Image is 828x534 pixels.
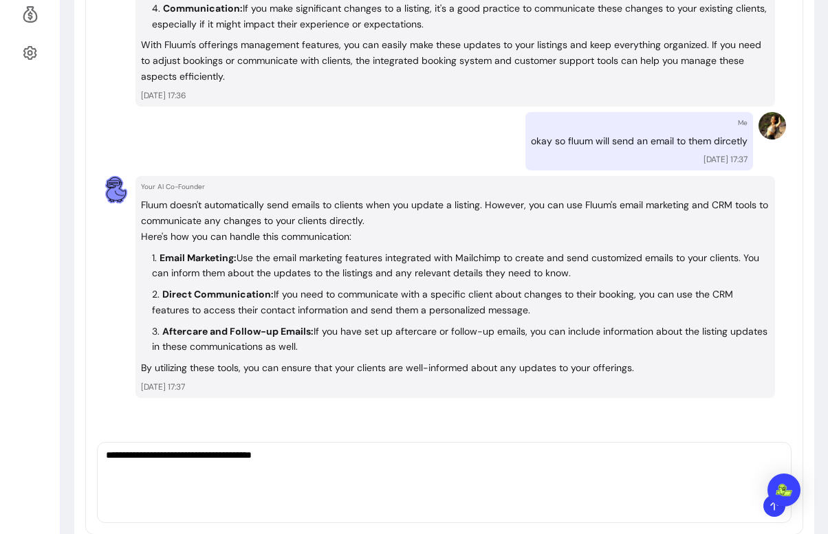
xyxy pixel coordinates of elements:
textarea: Ask me anything... [106,448,783,489]
p: Fluum doesn't automatically send emails to clients when you update a listing. However, you can us... [141,197,770,229]
img: AI Co-Founder avatar [102,176,130,203]
p: [DATE] 17:37 [704,154,748,165]
p: Here's how you can handle this communication: [141,229,770,245]
div: Open Intercom Messenger [767,474,800,507]
p: okay so fluum will send an email to them dircetly [531,133,748,149]
strong: Direct Communication: [162,288,274,300]
p: Me [738,118,748,128]
p: [DATE] 17:36 [141,90,770,101]
p: If you make significant changes to a listing, it's a good practice to communicate these changes t... [152,2,767,30]
img: Provider image [759,112,786,140]
p: Use the email marketing features integrated with Mailchimp to create and send customized emails t... [152,252,759,280]
p: By utilizing these tools, you can ensure that your clients are well-informed about any updates to... [141,360,770,376]
strong: Communication: [163,2,243,14]
p: With Fluum's offerings management features, you can easily make these updates to your listings an... [141,37,770,84]
p: If you have set up aftercare or follow-up emails, you can include information about the listing u... [152,325,767,353]
p: If you need to communicate with a specific client about changes to their booking, you can use the... [152,288,733,316]
strong: Aftercare and Follow-up Emails: [162,325,314,337]
p: Your AI Co-Founder [141,181,770,192]
a: Settings [17,36,44,69]
p: [DATE] 17:37 [141,381,770,392]
strong: Email Marketing: [160,252,237,264]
